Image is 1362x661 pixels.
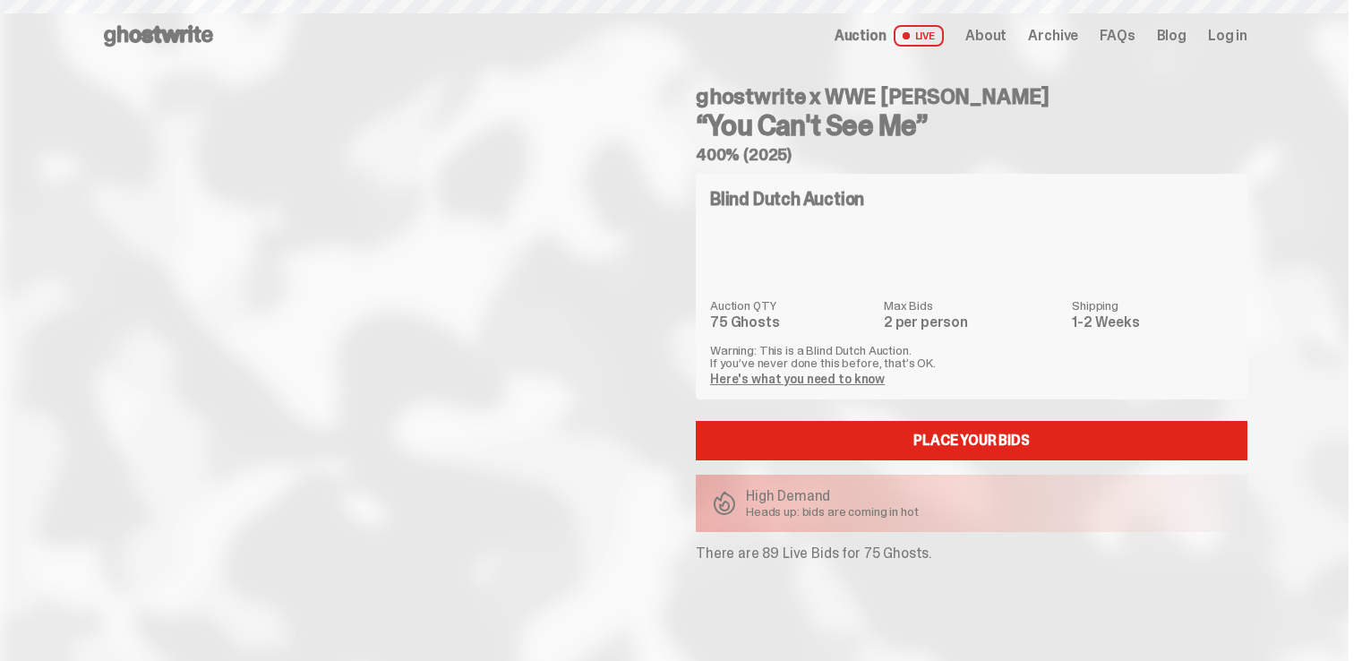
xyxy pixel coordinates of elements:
p: High Demand [746,489,919,503]
p: There are 89 Live Bids for 75 Ghosts. [696,546,1247,561]
a: Here's what you need to know [710,371,885,387]
a: Blog [1157,29,1186,43]
h3: “You Can't See Me” [696,111,1247,140]
dt: Auction QTY [710,299,873,312]
p: Warning: This is a Blind Dutch Auction. If you’ve never done this before, that’s OK. [710,344,1233,369]
a: About [965,29,1007,43]
dt: Max Bids [884,299,1061,312]
dd: 75 Ghosts [710,315,873,330]
dd: 2 per person [884,315,1061,330]
a: Log in [1208,29,1247,43]
dd: 1-2 Weeks [1072,315,1233,330]
dt: Shipping [1072,299,1233,312]
span: Auction [835,29,887,43]
a: Auction LIVE [835,25,944,47]
a: Archive [1028,29,1078,43]
span: LIVE [894,25,945,47]
a: FAQs [1100,29,1135,43]
p: Heads up: bids are coming in hot [746,505,919,518]
h5: 400% (2025) [696,147,1247,163]
h4: ghostwrite x WWE [PERSON_NAME] [696,86,1247,107]
h4: Blind Dutch Auction [710,190,864,208]
a: Place your Bids [696,421,1247,460]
